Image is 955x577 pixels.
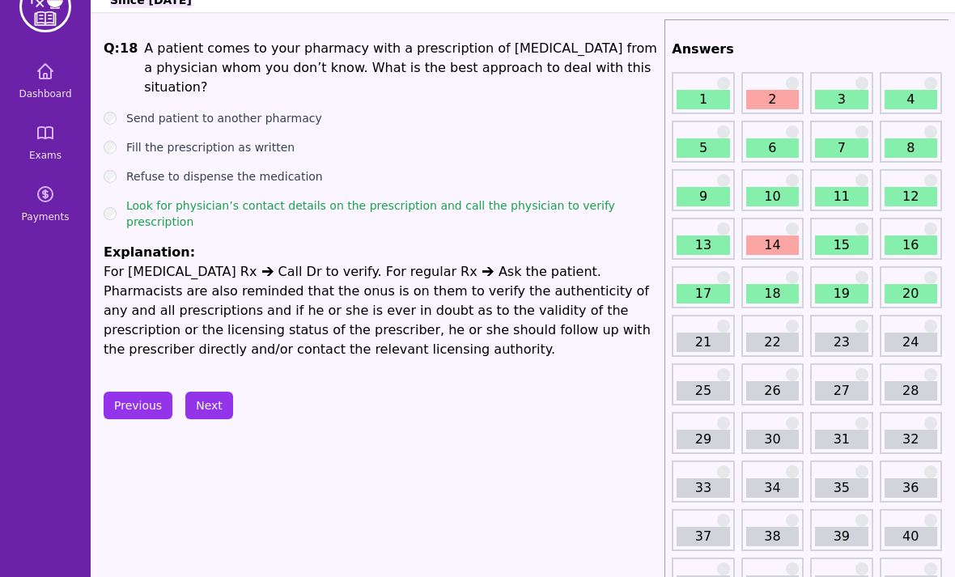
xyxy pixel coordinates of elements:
a: 22 [746,333,799,352]
a: 27 [815,381,868,401]
a: Payments [6,175,84,233]
a: 35 [815,478,868,498]
a: 28 [885,381,937,401]
a: 14 [746,235,799,255]
span: Dashboard [19,87,71,100]
a: 30 [746,430,799,449]
label: Fill the prescription as written [126,139,295,155]
h2: Answers [672,40,942,59]
h1: Q: 18 [104,39,138,97]
a: 18 [746,284,799,303]
a: 24 [885,333,937,352]
span: Explanation: [104,244,195,260]
a: 40 [885,527,937,546]
span: Exams [29,149,62,162]
a: 16 [885,235,937,255]
a: 2 [746,90,799,109]
a: 5 [677,138,729,158]
a: 23 [815,333,868,352]
a: 32 [885,430,937,449]
a: 1 [677,90,729,109]
a: 19 [815,284,868,303]
button: Previous [104,392,172,419]
a: Exams [6,113,84,172]
span: A patient comes to your pharmacy with a prescription of [MEDICAL_DATA] from a physician whom you ... [144,40,657,95]
label: Look for physician’s contact details on the prescription and call the physician to verify prescri... [126,197,658,230]
a: 3 [815,90,868,109]
a: Dashboard [6,52,84,110]
a: 13 [677,235,729,255]
a: 37 [677,527,729,546]
a: 17 [677,284,729,303]
a: 8 [885,138,937,158]
a: 4 [885,90,937,109]
span: Payments [22,210,70,223]
label: Refuse to dispense the medication [126,168,323,185]
a: 12 [885,187,937,206]
a: 9 [677,187,729,206]
a: 34 [746,478,799,498]
a: 6 [746,138,799,158]
button: Next [185,392,233,419]
a: 33 [677,478,729,498]
a: 31 [815,430,868,449]
a: 38 [746,527,799,546]
a: 25 [677,381,729,401]
a: 15 [815,235,868,255]
a: 20 [885,284,937,303]
a: 39 [815,527,868,546]
a: 26 [746,381,799,401]
p: For [MEDICAL_DATA] Rx 🡪 Call Dr to verify. For regular Rx 🡪 Ask the patient. Pharmacists are also... [104,262,658,359]
a: 10 [746,187,799,206]
label: Send patient to another pharmacy [126,110,322,126]
a: 29 [677,430,729,449]
a: 11 [815,187,868,206]
a: 7 [815,138,868,158]
a: 36 [885,478,937,498]
a: 21 [677,333,729,352]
